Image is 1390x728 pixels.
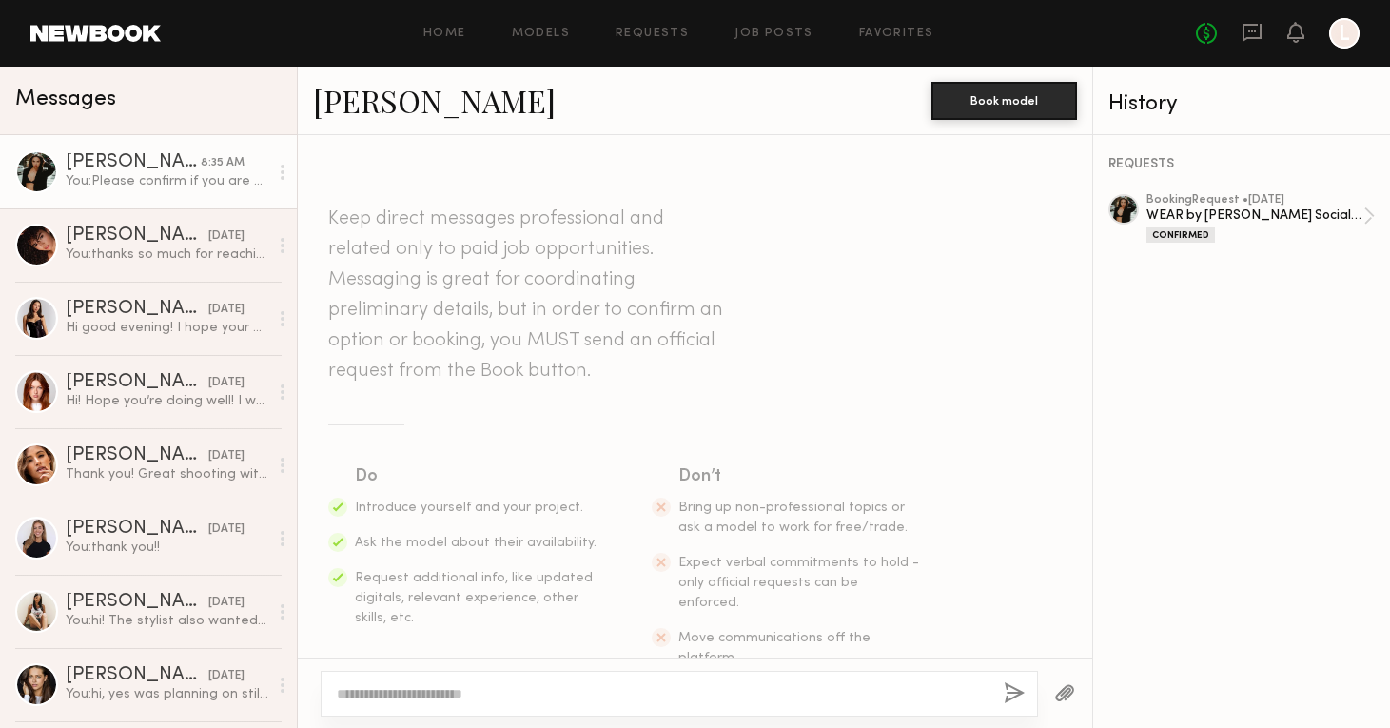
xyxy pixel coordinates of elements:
[355,502,583,514] span: Introduce yourself and your project.
[66,246,268,264] div: You: thanks so much for reaching out! we've filled all the model slots at this time so we will re...
[1146,207,1363,225] div: WEAR by [PERSON_NAME] Social Media Shoot
[616,28,689,40] a: Requests
[66,612,268,630] div: You: hi! The stylist also wanted me to pass along to all the models "can you ask them to please b...
[1108,158,1375,171] div: REQUESTS
[355,537,597,549] span: Ask the model about their availability.
[66,392,268,410] div: Hi! Hope you’re doing well! I wanted to reach out to let you guys know that I am also an influenc...
[66,153,201,172] div: [PERSON_NAME]
[66,539,268,557] div: You: thank you!!
[1108,93,1375,115] div: History
[1329,18,1360,49] a: L
[859,28,934,40] a: Favorites
[678,463,922,490] div: Don’t
[678,557,919,609] span: Expect verbal commitments to hold - only official requests can be enforced.
[66,593,208,612] div: [PERSON_NAME]
[66,300,208,319] div: [PERSON_NAME]
[678,632,871,664] span: Move communications off the platform.
[15,89,116,110] span: Messages
[66,465,268,483] div: Thank you! Great shooting with you guys [DATE] 💕
[931,91,1077,108] a: Book model
[66,373,208,392] div: [PERSON_NAME]
[1146,194,1375,243] a: bookingRequest •[DATE]WEAR by [PERSON_NAME] Social Media ShootConfirmed
[66,446,208,465] div: [PERSON_NAME]
[328,204,728,386] header: Keep direct messages professional and related only to paid job opportunities. Messaging is great ...
[66,226,208,246] div: [PERSON_NAME]
[208,227,245,246] div: [DATE]
[208,521,245,539] div: [DATE]
[1146,194,1363,207] div: booking Request • [DATE]
[208,301,245,319] div: [DATE]
[313,80,556,121] a: [PERSON_NAME]
[208,667,245,685] div: [DATE]
[66,172,268,190] div: You: Please confirm if you are unable to attend as we'll need to find a replacement. thank you!!
[355,572,593,624] span: Request additional info, like updated digitals, relevant experience, other skills, etc.
[512,28,570,40] a: Models
[208,447,245,465] div: [DATE]
[201,154,245,172] div: 8:35 AM
[66,520,208,539] div: [PERSON_NAME]
[208,374,245,392] div: [DATE]
[1146,227,1215,243] div: Confirmed
[931,82,1077,120] button: Book model
[355,463,598,490] div: Do
[208,594,245,612] div: [DATE]
[734,28,813,40] a: Job Posts
[66,319,268,337] div: Hi good evening! I hope your week is going great so far. I tried to confirm the booking but it’s ...
[423,28,466,40] a: Home
[66,666,208,685] div: [PERSON_NAME]
[678,502,908,534] span: Bring up non-professional topics or ask a model to work for free/trade.
[66,685,268,703] div: You: hi, yes was planning on still using you. Unfortunately we cannot shift shot dates as we alre...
